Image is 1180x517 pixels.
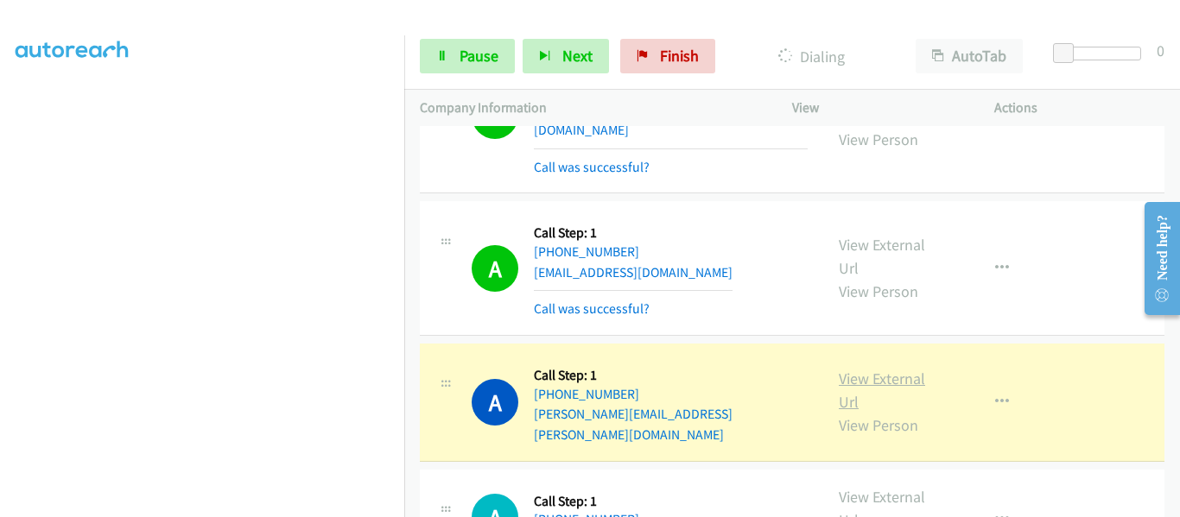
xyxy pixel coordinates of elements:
h5: Call Step: 1 [534,224,733,242]
p: Dialing [739,45,885,68]
h5: Call Step: 1 [534,493,733,510]
span: Next [562,46,593,66]
p: View [792,98,963,118]
h5: Call Step: 1 [534,367,808,384]
a: [PHONE_NUMBER] [534,243,639,260]
a: Finish [620,39,715,73]
a: View External Url [839,83,925,126]
a: View External Url [839,369,925,412]
p: Actions [994,98,1165,118]
h1: A [472,245,518,292]
a: View Person [839,281,918,301]
a: View Person [839,415,918,435]
h1: A [472,379,518,426]
a: Call was successful? [534,159,650,175]
iframe: Resource Center [1130,190,1180,327]
span: Finish [660,46,699,66]
a: [PHONE_NUMBER] [534,386,639,402]
span: Pause [460,46,498,66]
p: Company Information [420,98,761,118]
a: Pause [420,39,515,73]
div: 0 [1157,39,1164,62]
a: View Person [839,129,918,149]
button: AutoTab [916,39,1023,73]
a: View External Url [839,235,925,278]
a: [EMAIL_ADDRESS][DOMAIN_NAME] [534,264,733,281]
a: Call was successful? [534,300,650,317]
a: [PERSON_NAME][EMAIL_ADDRESS][PERSON_NAME][DOMAIN_NAME] [534,406,733,443]
button: Next [523,39,609,73]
